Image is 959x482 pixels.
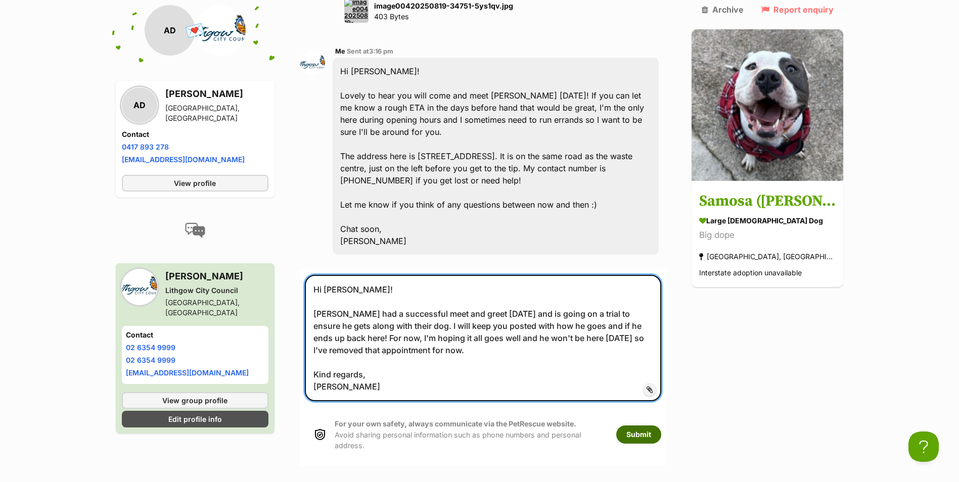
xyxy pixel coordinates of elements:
span: Sent at [347,47,393,55]
a: Edit profile info [122,411,268,427]
h4: Contact [122,129,268,139]
a: 02 6354 9999 [126,343,175,352]
div: [GEOGRAPHIC_DATA], [GEOGRAPHIC_DATA] [699,250,836,264]
span: Interstate adoption unavailable [699,269,802,277]
img: conversation-icon-4a6f8262b818ee0b60e3300018af0b2d0b884aa5de6e9bcb8d3d4eeb1a70a7c4.svg [185,223,205,238]
div: Hi [PERSON_NAME]! Lovely to hear you will come and meet [PERSON_NAME] [DATE]! If you can let me k... [333,58,659,255]
iframe: Help Scout Beacon - Open [908,431,939,462]
p: Avoid sharing personal information such as phone numbers and personal address. [335,418,606,451]
div: Big dope [699,229,836,243]
a: 02 6354 9999 [126,356,175,364]
span: Edit profile info [168,414,222,424]
div: [GEOGRAPHIC_DATA], [GEOGRAPHIC_DATA] [165,103,268,123]
img: Taylor Lalchere profile pic [300,51,325,76]
button: Submit [616,425,661,444]
div: large [DEMOGRAPHIC_DATA] Dog [699,216,836,226]
div: Lithgow City Council [165,285,268,296]
h3: [PERSON_NAME] [165,87,268,101]
strong: For your own safety, always communicate via the PetRescue website. [335,419,576,428]
a: [EMAIL_ADDRESS][DOMAIN_NAME] [126,368,249,377]
span: 403 Bytes [374,12,409,21]
h4: Contact [126,330,264,340]
div: AD [145,5,195,56]
span: Me [335,47,345,55]
a: Report enquiry [761,5,834,14]
a: 0417 893 278 [122,142,169,151]
div: AD [122,87,157,123]
div: [GEOGRAPHIC_DATA], [GEOGRAPHIC_DATA] [165,298,268,318]
a: [EMAIL_ADDRESS][DOMAIN_NAME] [122,155,245,164]
span: View group profile [162,395,227,406]
img: Samosa (Sammy) [692,29,843,181]
h3: Samosa ([PERSON_NAME]) [699,190,836,213]
span: 💌 [184,20,206,41]
h3: [PERSON_NAME] [165,269,268,283]
a: Samosa ([PERSON_NAME]) large [DEMOGRAPHIC_DATA] Dog Big dope [GEOGRAPHIC_DATA], [GEOGRAPHIC_DATA]... [692,183,843,287]
a: View profile [122,175,268,191]
span: View profile [174,178,216,188]
strong: image00420250819-34751-5ys1qv.jpg [374,2,513,10]
a: View group profile [122,392,268,409]
img: Lithgow City Council profile pic [122,269,157,305]
a: Archive [702,5,744,14]
img: Lithgow City Council profile pic [195,5,246,56]
span: 3:16 pm [369,47,393,55]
